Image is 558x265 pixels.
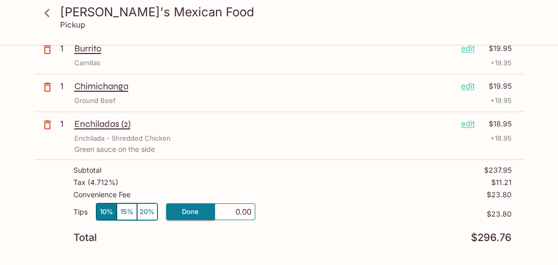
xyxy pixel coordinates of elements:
[60,118,70,129] p: 1
[73,178,118,187] p: Tax ( 4.712% )
[60,43,70,54] p: 1
[60,20,85,30] p: Pickup
[481,118,512,129] p: $18.95
[73,166,101,174] p: Subtotal
[74,134,171,143] p: Enchilada - Shredded Chicken
[490,134,512,143] p: + 18.95
[166,203,215,220] button: Done
[96,203,117,220] button: 10%
[74,145,512,153] p: Green sauce on the side
[481,43,512,54] p: $19.95
[74,43,453,54] p: Burrito
[73,191,130,199] p: Convenience Fee
[74,58,100,68] p: Carnitas
[74,118,453,129] p: Enchiladas (2)
[73,233,97,243] p: Total
[60,4,516,20] h3: [PERSON_NAME]'s Mexican Food
[484,166,512,174] p: $237.95
[491,178,512,187] p: $11.21
[461,118,475,129] p: edit
[481,81,512,92] p: $19.95
[487,191,512,199] p: $23.80
[461,81,475,92] p: edit
[74,81,453,92] p: Chimichanga
[490,96,512,105] p: + 19.95
[471,233,512,243] p: $296.76
[73,208,88,216] p: Tips
[490,58,512,68] p: + 19.95
[137,203,157,220] button: 20%
[461,43,475,54] p: edit
[60,81,70,92] p: 1
[117,203,137,220] button: 15%
[74,96,116,105] p: Ground Beef
[255,210,512,218] p: $23.80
